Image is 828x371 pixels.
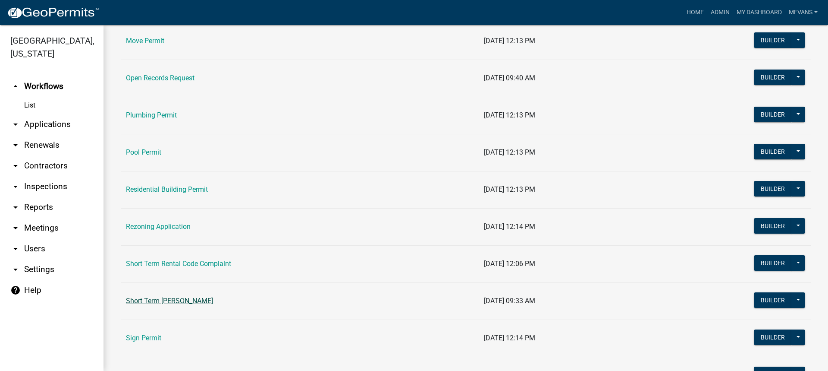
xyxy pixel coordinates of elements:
[126,111,177,119] a: Plumbing Permit
[484,185,535,193] span: [DATE] 12:13 PM
[754,292,792,308] button: Builder
[754,32,792,48] button: Builder
[126,74,194,82] a: Open Records Request
[754,144,792,159] button: Builder
[484,37,535,45] span: [DATE] 12:13 PM
[10,140,21,150] i: arrow_drop_down
[126,297,213,305] a: Short Term [PERSON_NAME]
[683,4,707,21] a: Home
[754,330,792,345] button: Builder
[10,202,21,212] i: arrow_drop_down
[126,260,231,268] a: Short Term Rental Code Complaint
[484,148,535,156] span: [DATE] 12:13 PM
[754,255,792,271] button: Builder
[126,185,208,193] a: Residential Building Permit
[754,218,792,234] button: Builder
[126,222,191,231] a: Rezoning Application
[10,81,21,92] i: arrow_drop_up
[10,264,21,275] i: arrow_drop_down
[754,107,792,122] button: Builder
[126,37,164,45] a: Move Permit
[126,334,161,342] a: Sign Permit
[126,148,161,156] a: Pool Permit
[484,74,535,82] span: [DATE] 09:40 AM
[10,285,21,295] i: help
[10,181,21,192] i: arrow_drop_down
[484,222,535,231] span: [DATE] 12:14 PM
[484,111,535,119] span: [DATE] 12:13 PM
[10,161,21,171] i: arrow_drop_down
[754,181,792,197] button: Builder
[10,119,21,130] i: arrow_drop_down
[733,4,785,21] a: My Dashboard
[484,334,535,342] span: [DATE] 12:14 PM
[10,244,21,254] i: arrow_drop_down
[707,4,733,21] a: Admin
[484,260,535,268] span: [DATE] 12:06 PM
[10,223,21,233] i: arrow_drop_down
[785,4,821,21] a: Mevans
[484,297,535,305] span: [DATE] 09:33 AM
[754,70,792,85] button: Builder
